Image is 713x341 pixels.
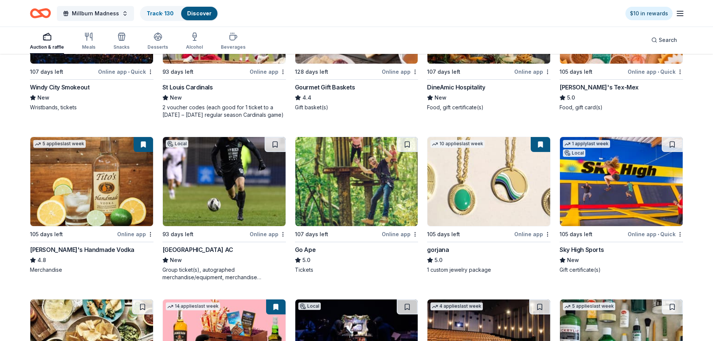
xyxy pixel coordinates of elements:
[295,230,328,239] div: 107 days left
[37,256,46,265] span: 4.8
[72,9,119,18] span: Millburn Madness
[30,4,51,22] a: Home
[567,93,575,102] span: 5.0
[563,140,610,148] div: 1 apply last week
[427,83,485,92] div: DineAmic Hospitality
[30,245,134,254] div: [PERSON_NAME]'s Handmade Vodka
[82,29,95,54] button: Meals
[57,6,134,21] button: Millburn Madness
[430,140,485,148] div: 10 applies last week
[221,44,246,50] div: Beverages
[427,137,550,226] img: Image for gorjana
[166,302,220,310] div: 14 applies last week
[560,245,604,254] div: Sky High Sports
[30,104,153,111] div: Wristbands, tickets
[628,229,683,239] div: Online app Quick
[295,67,328,76] div: 128 days left
[117,229,153,239] div: Online app
[514,229,551,239] div: Online app
[186,29,203,54] button: Alcohol
[98,67,153,76] div: Online app Quick
[302,93,311,102] span: 4.4
[382,67,418,76] div: Online app
[82,44,95,50] div: Meals
[221,29,246,54] button: Beverages
[563,149,585,157] div: Local
[170,93,182,102] span: New
[427,245,449,254] div: gorjana
[560,230,592,239] div: 105 days left
[295,83,355,92] div: Gourmet Gift Baskets
[30,137,153,274] a: Image for Tito's Handmade Vodka5 applieslast week105 days leftOnline app[PERSON_NAME]'s Handmade ...
[162,83,213,92] div: St Louis Cardinals
[113,44,130,50] div: Snacks
[560,83,639,92] div: [PERSON_NAME]'s Tex-Mex
[658,69,659,75] span: •
[250,229,286,239] div: Online app
[560,67,592,76] div: 105 days left
[30,44,64,50] div: Auction & raffle
[30,29,64,54] button: Auction & raffle
[162,245,233,254] div: [GEOGRAPHIC_DATA] AC
[170,256,182,265] span: New
[250,67,286,76] div: Online app
[295,245,316,254] div: Go Ape
[30,67,63,76] div: 107 days left
[427,230,460,239] div: 105 days left
[298,302,321,310] div: Local
[295,266,418,274] div: Tickets
[30,230,63,239] div: 105 days left
[295,137,418,274] a: Image for Go Ape107 days leftOnline appGo Ape5.0Tickets
[140,6,218,21] button: Track· 130Discover
[162,230,194,239] div: 93 days left
[427,67,460,76] div: 107 days left
[628,67,683,76] div: Online app Quick
[560,104,683,111] div: Food, gift card(s)
[430,302,483,310] div: 4 applies last week
[147,44,168,50] div: Desserts
[30,266,153,274] div: Merchandise
[113,29,130,54] button: Snacks
[560,137,683,226] img: Image for Sky High Sports
[37,93,49,102] span: New
[302,256,310,265] span: 5.0
[186,44,203,50] div: Alcohol
[560,266,683,274] div: Gift certificate(s)
[128,69,130,75] span: •
[659,36,677,45] span: Search
[658,231,659,237] span: •
[427,104,551,111] div: Food, gift certificate(s)
[166,140,188,147] div: Local
[33,140,86,148] div: 5 applies last week
[162,67,194,76] div: 93 days left
[295,104,418,111] div: Gift basket(s)
[427,266,551,274] div: 1 custom jewelry package
[560,137,683,274] a: Image for Sky High Sports1 applylast weekLocal105 days leftOnline app•QuickSky High SportsNewGift...
[163,137,286,226] img: Image for Chicago House AC
[147,29,168,54] button: Desserts
[435,93,447,102] span: New
[162,104,286,119] div: 2 voucher codes (each good for 1 ticket to a [DATE] – [DATE] regular season Cardinals game)
[295,137,418,226] img: Image for Go Ape
[563,302,615,310] div: 5 applies last week
[382,229,418,239] div: Online app
[567,256,579,265] span: New
[645,33,683,48] button: Search
[187,10,211,16] a: Discover
[162,137,286,281] a: Image for Chicago House ACLocal93 days leftOnline app[GEOGRAPHIC_DATA] ACNewGroup ticket(s), auto...
[30,83,89,92] div: Windy City Smokeout
[30,137,153,226] img: Image for Tito's Handmade Vodka
[625,7,673,20] a: $10 in rewards
[514,67,551,76] div: Online app
[435,256,442,265] span: 5.0
[147,10,174,16] a: Track· 130
[427,137,551,274] a: Image for gorjana10 applieslast week105 days leftOnline appgorjana5.01 custom jewelry package
[162,266,286,281] div: Group ticket(s), autographed merchandise/equipment, merchandise package(s)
